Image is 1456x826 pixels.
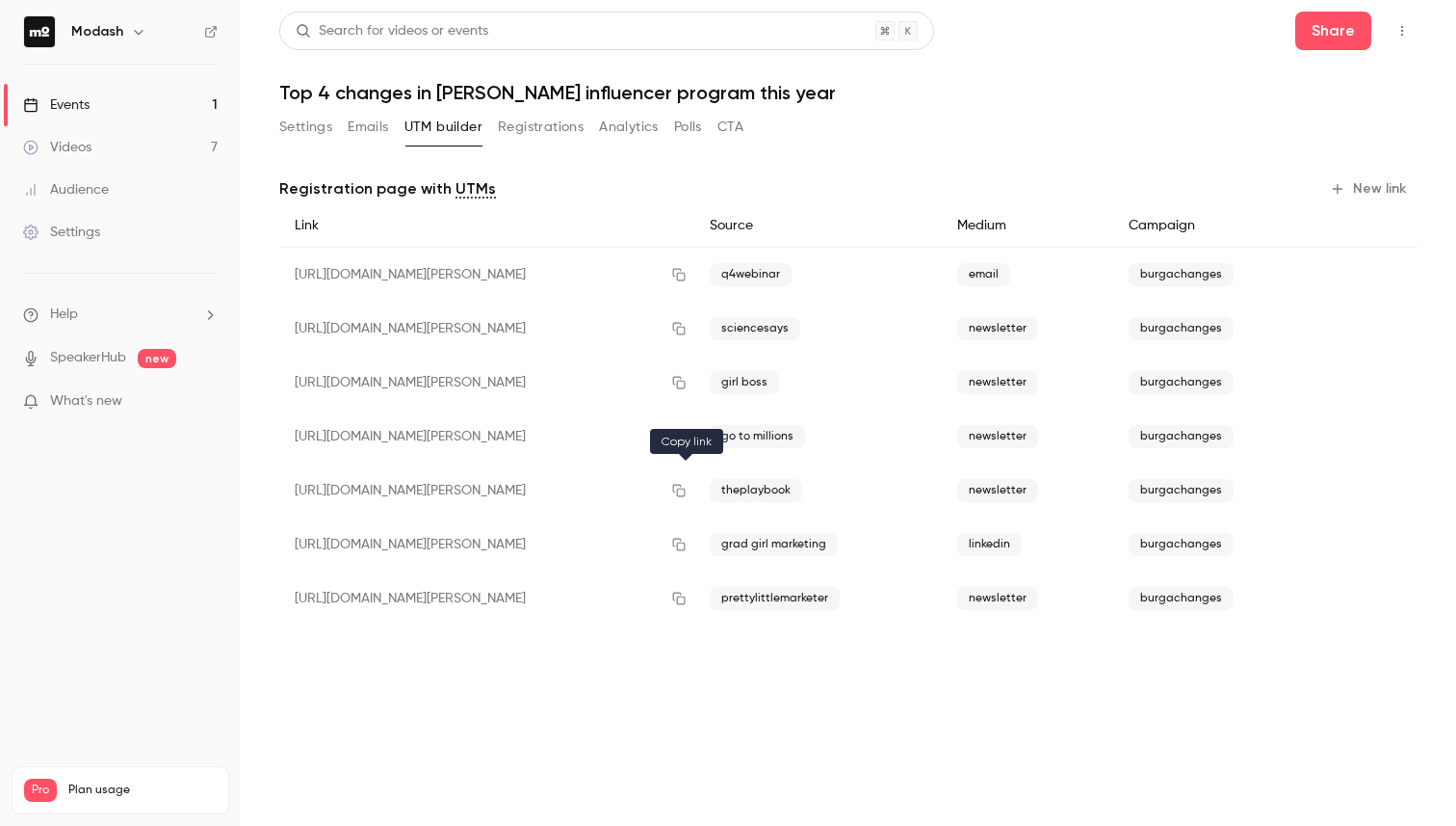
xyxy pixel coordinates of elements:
span: What's new [50,391,122,412]
span: q4webinar [710,263,792,286]
div: [URL][DOMAIN_NAME][PERSON_NAME] [279,518,694,572]
span: newsletter [957,371,1038,394]
li: help-dropdown-opener [23,305,218,325]
div: Source [694,204,942,248]
div: [URL][DOMAIN_NAME][PERSON_NAME] [279,410,694,464]
div: [URL][DOMAIN_NAME][PERSON_NAME] [279,356,694,410]
div: Search for videos or events [296,21,488,41]
span: burgachanges [1129,317,1234,340]
span: prettylittlemarketer [710,587,840,610]
span: newsletter [957,479,1038,502]
div: Campaign [1113,204,1322,248]
button: Polls [674,112,702,143]
span: burgachanges [1129,587,1234,610]
a: SpeakerHub [50,348,126,368]
span: sciencesays [710,317,800,340]
span: girl boss [710,371,779,394]
div: Link [279,204,694,248]
span: burgachanges [1129,263,1234,286]
div: Medium [942,204,1114,248]
span: newsletter [957,317,1038,340]
span: theplaybook [710,479,802,502]
span: go to millions [710,425,805,448]
button: Settings [279,112,332,143]
button: Emails [348,112,388,143]
span: grad girl marketing [710,533,838,556]
span: burgachanges [1129,371,1234,394]
div: [URL][DOMAIN_NAME][PERSON_NAME] [279,464,694,518]
div: Audience [23,180,109,200]
span: Plan usage [68,783,217,798]
span: email [957,263,1010,286]
div: Events [23,95,90,115]
h6: Modash [71,22,123,41]
a: UTMs [455,177,496,200]
div: Videos [23,138,91,157]
div: [URL][DOMAIN_NAME][PERSON_NAME] [279,572,694,626]
button: Registrations [498,112,584,143]
span: Help [50,305,78,325]
span: newsletter [957,425,1038,448]
span: newsletter [957,587,1038,610]
p: Registration page with [279,177,496,200]
span: new [138,349,176,368]
button: UTM builder [404,112,482,143]
img: Modash [24,16,55,47]
span: burgachanges [1129,425,1234,448]
iframe: Noticeable Trigger [195,393,218,411]
span: burgachanges [1129,533,1234,556]
span: burgachanges [1129,479,1234,502]
h1: Top 4 changes in [PERSON_NAME] influencer program this year [279,81,1417,104]
div: [URL][DOMAIN_NAME][PERSON_NAME] [279,302,694,356]
button: CTA [717,112,743,143]
button: New link [1322,173,1417,204]
button: Analytics [599,112,659,143]
div: [URL][DOMAIN_NAME][PERSON_NAME] [279,248,694,303]
button: Share [1295,12,1371,50]
div: Settings [23,223,100,242]
span: Pro [24,779,57,802]
span: linkedin [957,533,1022,556]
